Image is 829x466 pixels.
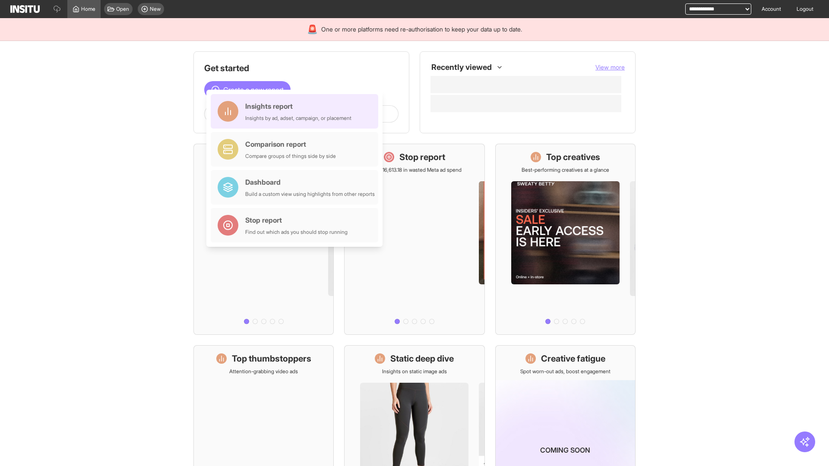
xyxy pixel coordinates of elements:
h1: Static deep dive [390,353,454,365]
div: Compare groups of things side by side [245,153,336,160]
p: Attention-grabbing video ads [229,368,298,375]
button: Create a new report [204,81,291,98]
h1: Top thumbstoppers [232,353,311,365]
div: Insights by ad, adset, campaign, or placement [245,115,351,122]
span: New [150,6,161,13]
span: Create a new report [223,85,284,95]
p: Best-performing creatives at a glance [522,167,609,173]
div: Build a custom view using highlights from other reports [245,191,375,198]
div: Comparison report [245,139,336,149]
a: Stop reportSave £16,613.18 in wasted Meta ad spend [344,144,484,335]
a: What's live nowSee all active ads instantly [193,144,334,335]
span: Open [116,6,129,13]
h1: Stop report [399,151,445,163]
span: Home [81,6,95,13]
div: Stop report [245,215,348,225]
span: One or more platforms need re-authorisation to keep your data up to date. [321,25,522,34]
h1: Get started [204,62,399,74]
div: Insights report [245,101,351,111]
span: View more [595,63,625,71]
h1: Top creatives [546,151,600,163]
p: Insights on static image ads [382,368,447,375]
button: View more [595,63,625,72]
a: Top creativesBest-performing creatives at a glance [495,144,636,335]
img: Logo [10,5,40,13]
p: Save £16,613.18 in wasted Meta ad spend [367,167,462,173]
div: Find out which ads you should stop running [245,229,348,236]
div: 🚨 [307,23,318,35]
div: Dashboard [245,177,375,187]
